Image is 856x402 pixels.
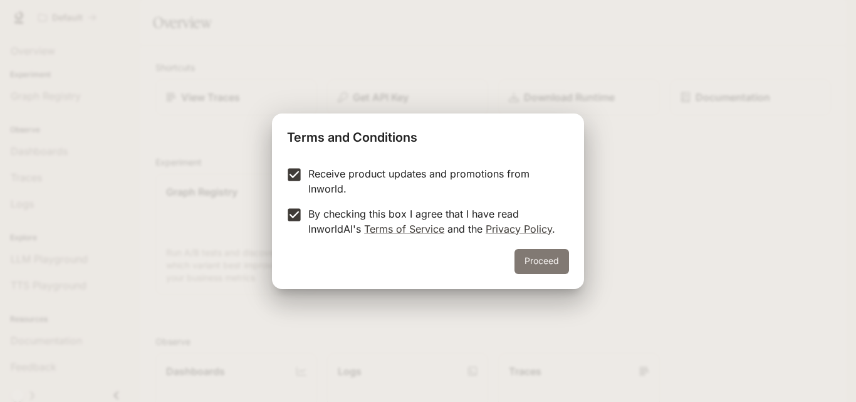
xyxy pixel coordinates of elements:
[364,223,444,235] a: Terms of Service
[308,166,559,196] p: Receive product updates and promotions from Inworld.
[486,223,552,235] a: Privacy Policy
[272,114,584,156] h2: Terms and Conditions
[514,249,569,274] button: Proceed
[308,206,559,236] p: By checking this box I agree that I have read InworldAI's and the .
